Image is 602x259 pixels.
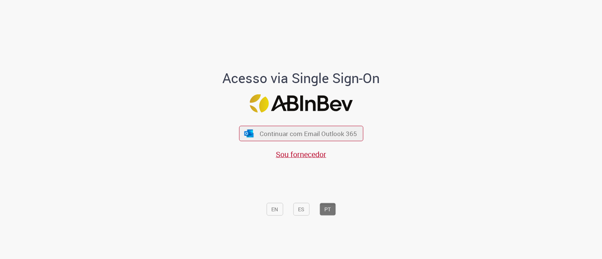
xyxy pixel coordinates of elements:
img: Logo ABInBev [249,94,353,113]
button: ES [293,203,309,215]
a: Sou fornecedor [276,149,326,159]
span: Continuar com Email Outlook 365 [260,129,357,138]
h1: Acesso via Single Sign-On [197,70,406,85]
button: ícone Azure/Microsoft 360 Continuar com Email Outlook 365 [239,126,363,141]
button: PT [319,203,336,215]
button: EN [266,203,283,215]
img: ícone Azure/Microsoft 360 [244,129,254,137]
